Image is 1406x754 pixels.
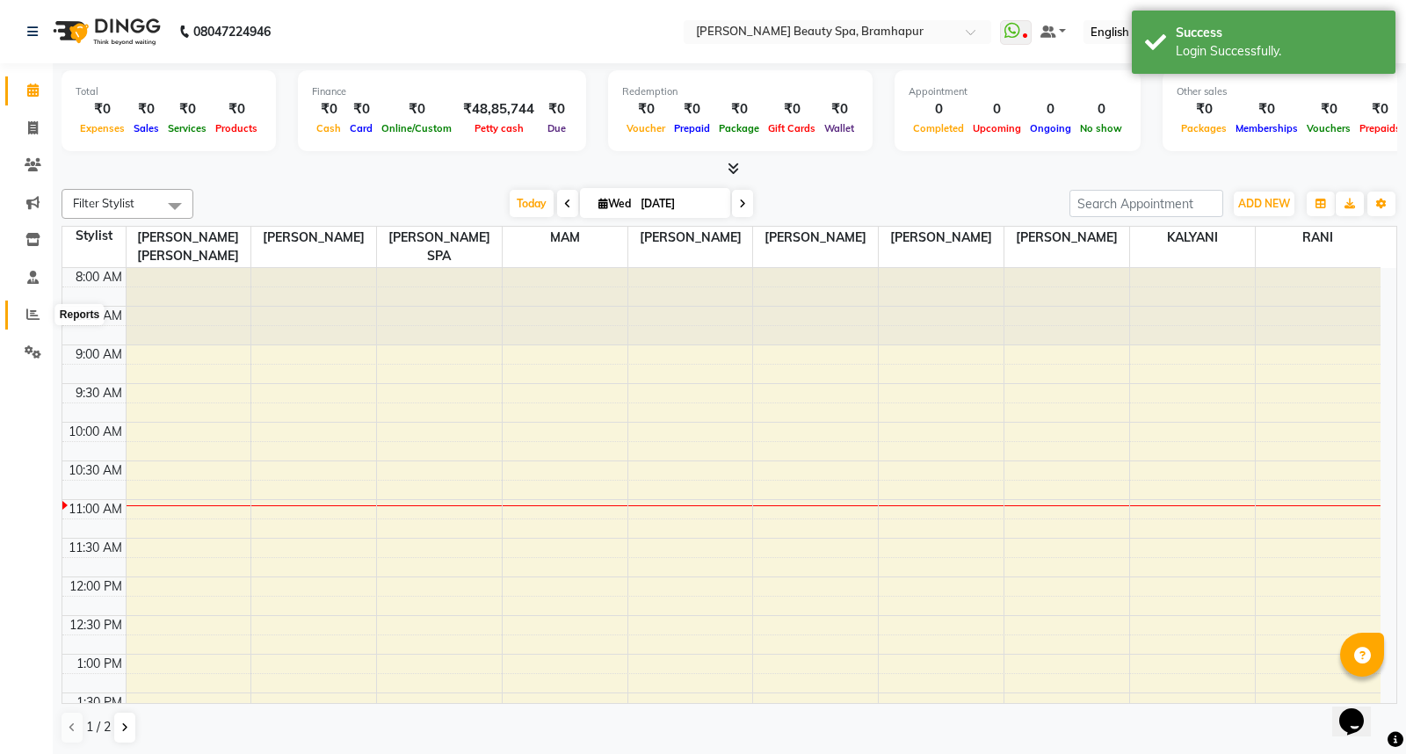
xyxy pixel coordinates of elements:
span: Upcoming [968,122,1026,134]
div: ₹0 [211,99,262,120]
div: 8:00 AM [72,268,126,286]
img: logo [45,7,165,56]
div: Success [1176,24,1382,42]
span: Wallet [820,122,859,134]
div: 0 [1076,99,1127,120]
span: [PERSON_NAME] [879,227,1004,249]
span: 1 / 2 [86,718,111,736]
div: Redemption [622,84,859,99]
span: Ongoing [1026,122,1076,134]
span: Completed [909,122,968,134]
div: ₹0 [1302,99,1355,120]
span: Wed [594,197,635,210]
span: Memberships [1231,122,1302,134]
span: Cash [312,122,345,134]
span: ADD NEW [1238,197,1290,210]
span: [PERSON_NAME] [251,227,376,249]
div: 12:30 PM [66,616,126,634]
div: ₹0 [764,99,820,120]
div: ₹0 [345,99,377,120]
div: ₹0 [714,99,764,120]
div: Appointment [909,84,1127,99]
span: No show [1076,122,1127,134]
span: [PERSON_NAME] [753,227,878,249]
div: 0 [1026,99,1076,120]
span: Due [543,122,570,134]
button: ADD NEW [1234,192,1294,216]
b: 08047224946 [193,7,271,56]
div: 10:00 AM [65,423,126,441]
div: ₹0 [312,99,345,120]
span: Online/Custom [377,122,456,134]
div: 11:30 AM [65,539,126,557]
div: ₹0 [1177,99,1231,120]
input: Search Appointment [1069,190,1223,217]
span: [PERSON_NAME] [PERSON_NAME] [127,227,251,267]
span: Sales [129,122,163,134]
span: [PERSON_NAME] [1004,227,1129,249]
span: Today [510,190,554,217]
span: Vouchers [1302,122,1355,134]
div: ₹0 [163,99,211,120]
div: ₹48,85,744 [456,99,541,120]
span: Prepaids [1355,122,1405,134]
div: 0 [909,99,968,120]
div: Total [76,84,262,99]
div: 9:00 AM [72,345,126,364]
span: RANI [1256,227,1381,249]
div: 1:00 PM [73,655,126,673]
div: ₹0 [76,99,129,120]
div: 11:00 AM [65,500,126,518]
div: ₹0 [129,99,163,120]
span: Packages [1177,122,1231,134]
span: Expenses [76,122,129,134]
span: Filter Stylist [73,196,134,210]
span: Petty cash [470,122,528,134]
div: 0 [968,99,1026,120]
div: 10:30 AM [65,461,126,480]
div: Reports [55,305,104,326]
iframe: chat widget [1332,684,1388,736]
div: ₹0 [1231,99,1302,120]
div: Stylist [62,227,126,245]
div: Login Successfully. [1176,42,1382,61]
span: Products [211,122,262,134]
div: Finance [312,84,572,99]
input: 2025-09-03 [635,191,723,217]
span: Voucher [622,122,670,134]
span: [PERSON_NAME] SPA [377,227,502,267]
span: KALYANI [1130,227,1255,249]
div: 9:30 AM [72,384,126,402]
div: ₹0 [1355,99,1405,120]
span: [PERSON_NAME] [628,227,753,249]
div: ₹0 [541,99,572,120]
div: ₹0 [377,99,456,120]
div: ₹0 [670,99,714,120]
div: ₹0 [820,99,859,120]
span: Gift Cards [764,122,820,134]
span: Services [163,122,211,134]
span: Package [714,122,764,134]
span: MAM [503,227,627,249]
div: 12:00 PM [66,577,126,596]
div: 1:30 PM [73,693,126,712]
span: Prepaid [670,122,714,134]
div: ₹0 [622,99,670,120]
span: Card [345,122,377,134]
